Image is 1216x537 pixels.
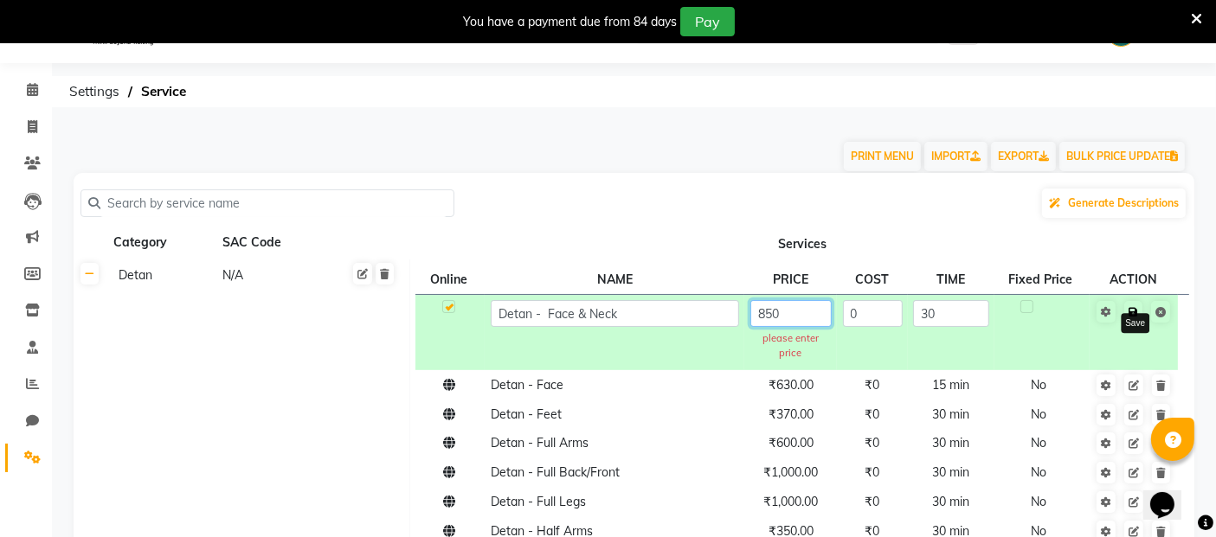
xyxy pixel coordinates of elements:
span: Service [132,76,195,107]
span: Detan - Full Legs [491,494,586,509]
th: ACTION [1090,265,1178,294]
span: ₹0 [865,377,880,393]
th: PRICE [744,265,837,294]
span: Settings [61,76,128,107]
span: No [1031,494,1046,509]
span: Detan - Feet [491,406,562,422]
span: ₹600.00 [769,435,814,451]
span: Detan - Full Arms [491,435,589,451]
div: Detan [112,265,214,286]
span: ₹0 [865,435,880,451]
div: You have a payment due from 84 days [463,13,677,31]
span: 30 min [933,464,970,480]
div: N/A [221,265,323,286]
div: please enter price [754,331,827,361]
span: ₹1,000.00 [763,464,818,480]
button: Generate Descriptions [1042,189,1186,218]
th: Services [410,227,1195,259]
div: SAC Code [221,232,323,253]
th: Fixed Price [994,265,1090,294]
a: IMPORT [924,142,988,171]
span: No [1031,435,1046,451]
button: PRINT MENU [844,142,921,171]
span: No [1031,464,1046,480]
span: No [1031,377,1046,393]
div: Save [1121,313,1149,333]
span: 15 min [933,377,970,393]
button: Pay [680,7,735,36]
span: ₹1,000.00 [763,494,818,509]
span: No [1031,406,1046,422]
span: ₹0 [865,494,880,509]
span: Detan - Face [491,377,563,393]
th: COST [837,265,908,294]
th: Online [415,265,485,294]
span: ₹370.00 [769,406,814,422]
input: Search by service name [100,190,447,217]
span: Detan - Full Back/Front [491,464,620,480]
iframe: chat widget [1143,468,1199,520]
th: NAME [485,265,744,294]
span: 30 min [933,435,970,451]
span: ₹630.00 [769,377,814,393]
span: 30 min [933,406,970,422]
span: 30 min [933,494,970,509]
span: ₹0 [865,406,880,422]
span: Generate Descriptions [1068,196,1179,209]
button: BULK PRICE UPDATE [1059,142,1185,171]
span: ₹0 [865,464,880,480]
th: TIME [908,265,994,294]
div: Category [112,232,214,253]
a: EXPORT [991,142,1056,171]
